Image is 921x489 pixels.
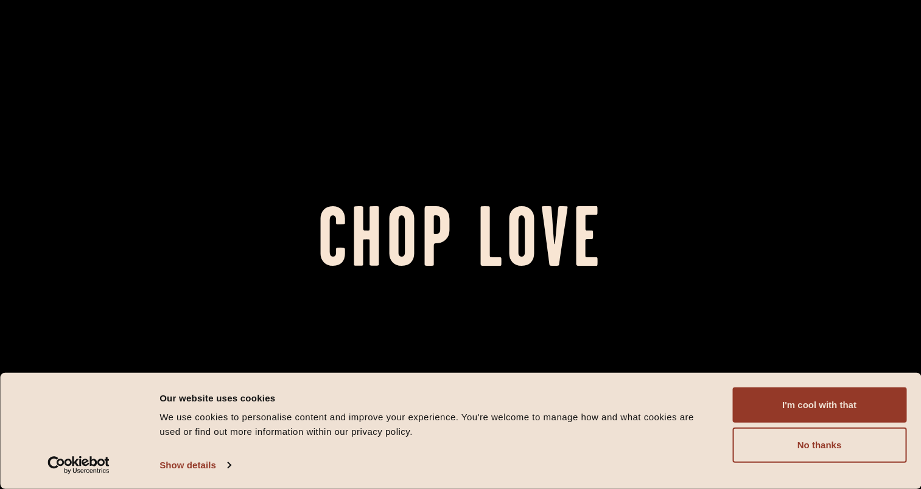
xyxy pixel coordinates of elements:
div: Our website uses cookies [159,390,705,405]
div: We use cookies to personalise content and improve your experience. You're welcome to manage how a... [159,410,705,439]
a: Usercentrics Cookiebot - opens in a new window [26,456,132,474]
button: No thanks [732,428,906,463]
a: Show details [159,456,230,474]
button: I'm cool with that [732,387,906,423]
